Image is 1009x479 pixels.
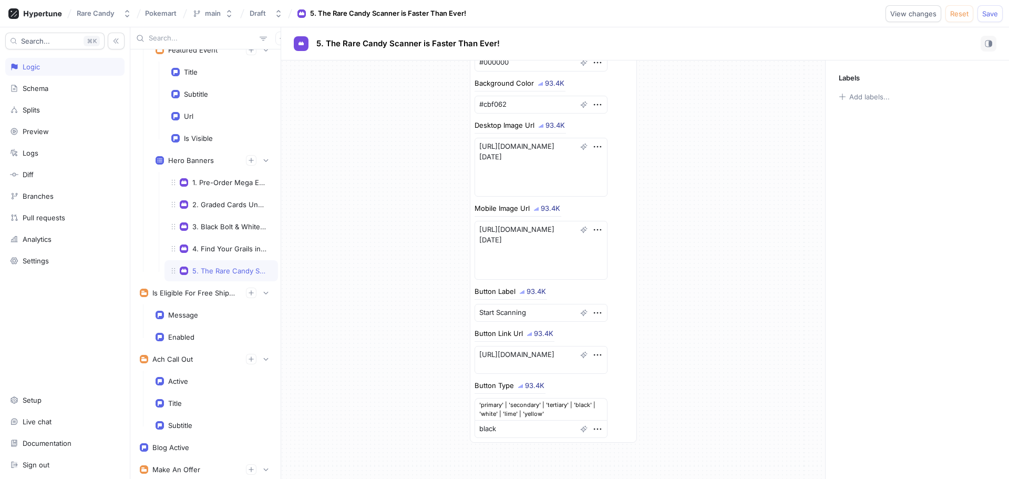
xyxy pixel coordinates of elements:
[23,257,49,265] div: Settings
[168,421,192,430] div: Subtitle
[23,461,49,469] div: Sign out
[152,355,193,363] div: Ach Call Out
[168,377,188,385] div: Active
[982,11,998,17] span: Save
[886,5,941,22] button: View changes
[5,434,125,452] a: Documentation
[23,127,49,136] div: Preview
[475,288,516,295] div: Button Label
[5,33,105,49] button: Search...K
[77,9,115,18] div: Rare Candy
[545,122,565,129] div: 93.4K
[475,205,530,212] div: Mobile Image Url
[205,9,221,18] div: main
[192,267,267,275] div: 5. The Rare Candy Scanner is Faster Than Ever!
[23,213,65,222] div: Pull requests
[839,74,860,82] p: Labels
[168,333,194,341] div: Enabled
[168,46,218,54] div: Featured Event
[23,235,52,243] div: Analytics
[527,288,546,295] div: 93.4K
[184,134,213,142] div: Is Visible
[21,38,50,44] span: Search...
[23,439,71,447] div: Documentation
[23,192,54,200] div: Branches
[192,222,267,231] div: 3. Black Bolt & White Flare Have Arrived!
[835,90,893,104] button: Add labels...
[184,68,198,76] div: Title
[23,84,48,93] div: Schema
[316,38,500,50] p: 5. The Rare Candy Scanner is Faster Than Ever!
[534,330,553,337] div: 93.4K
[23,106,40,114] div: Splits
[168,399,182,407] div: Title
[545,80,564,87] div: 93.4K
[890,11,936,17] span: View changes
[168,156,214,165] div: Hero Banners
[475,80,534,87] div: Background Color
[950,11,969,17] span: Reset
[475,420,608,438] textarea: black
[184,90,208,98] div: Subtitle
[250,9,266,18] div: Draft
[152,289,238,297] div: Is Eligible For Free Shipping
[184,112,193,120] div: Url
[310,8,466,19] div: 5. The Rare Candy Scanner is Faster Than Ever!
[145,9,177,17] span: Pokemart
[475,122,534,129] div: Desktop Image Url
[188,5,238,22] button: main
[245,5,287,22] button: Draft
[475,304,608,322] textarea: Start Scanning
[475,330,523,337] div: Button Link Url
[168,311,198,319] div: Message
[475,138,608,197] textarea: [URL][DOMAIN_NAME][DATE]
[192,244,267,253] div: 4. Find Your Grails in Our Weekly Auctions!
[73,5,136,22] button: Rare Candy
[977,5,1003,22] button: Save
[475,221,608,280] textarea: [URL][DOMAIN_NAME][DATE]
[84,36,100,46] div: K
[152,465,200,474] div: Make An Offer
[192,200,267,209] div: 2. Graded Cards Under $100
[23,149,38,157] div: Logs
[475,96,608,114] textarea: #cbf062
[475,398,608,420] div: 'primary' | 'secondary' | 'tertiary' | 'black' | 'white' | 'lime' | 'yellow'
[525,382,544,389] div: 93.4K
[149,33,255,44] input: Search...
[23,417,52,426] div: Live chat
[475,346,608,374] textarea: [URL][DOMAIN_NAME]
[23,170,34,179] div: Diff
[192,178,267,187] div: 1. Pre-Order Mega Evolution
[475,382,514,389] div: Button Type
[475,54,608,72] textarea: #000000
[945,5,973,22] button: Reset
[541,205,560,212] div: 93.4K
[23,63,40,71] div: Logic
[152,443,189,452] div: Blog Active
[23,396,42,404] div: Setup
